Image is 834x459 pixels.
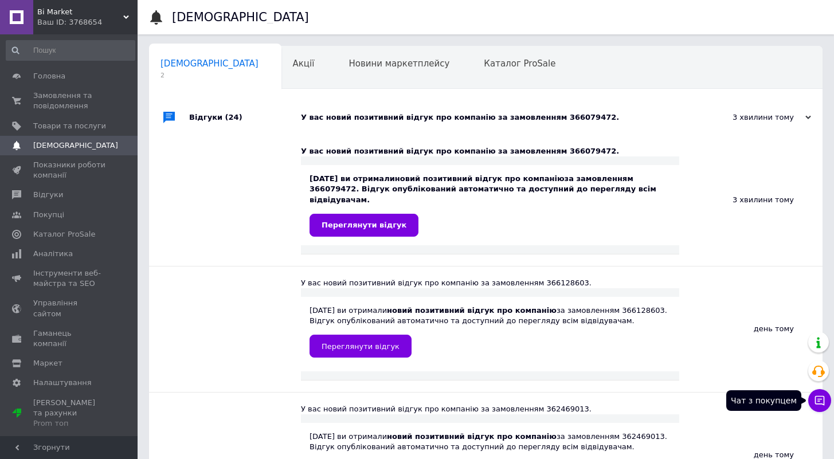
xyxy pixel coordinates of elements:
span: Каталог ProSale [33,229,95,240]
span: Товари та послуги [33,121,106,131]
b: новий позитивний відгук про компанію [387,306,557,315]
span: Аналітика [33,249,73,259]
input: Пошук [6,40,135,61]
span: Інструменти веб-майстра та SEO [33,268,106,289]
div: 3 хвилини тому [696,112,811,123]
a: Переглянути відгук [310,335,412,358]
div: У вас новий позитивний відгук про компанію за замовленням 362469013. [301,404,679,414]
span: Переглянути відгук [322,221,406,229]
div: Чат з покупцем [726,390,801,411]
span: Новини маркетплейсу [349,58,449,69]
b: новий позитивний відгук про компанію [395,174,565,183]
span: (24) [225,113,242,121]
div: У вас новий позитивний відгук про компанію за замовленням 366079472. [301,146,679,156]
span: [PERSON_NAME] та рахунки [33,398,106,429]
div: Ваш ID: 3768654 [37,17,138,28]
span: Bi Market [37,7,123,17]
div: Відгуки [189,100,301,135]
span: Відгуки [33,190,63,200]
div: день тому [679,266,823,392]
span: Маркет [33,358,62,368]
span: Гаманець компанії [33,328,106,349]
span: Переглянути відгук [322,342,400,351]
div: У вас новий позитивний відгук про компанію за замовленням 366079472. [301,112,696,123]
span: Головна [33,71,65,81]
div: Prom топ [33,418,106,429]
span: Каталог ProSale [484,58,555,69]
div: 3 хвилини тому [679,135,823,266]
div: [DATE] ви отримали за замовленням 366128603. Відгук опублікований автоматично та доступний до пер... [310,305,671,358]
span: [DEMOGRAPHIC_DATA] [160,58,259,69]
span: [DEMOGRAPHIC_DATA] [33,140,118,151]
span: Замовлення та повідомлення [33,91,106,111]
span: Покупці [33,210,64,220]
span: Управління сайтом [33,298,106,319]
span: Налаштування [33,378,92,388]
span: Акції [293,58,315,69]
h1: [DEMOGRAPHIC_DATA] [172,10,309,24]
button: Чат з покупцем [808,389,831,412]
span: Показники роботи компанії [33,160,106,181]
b: новий позитивний відгук про компанію [387,432,557,441]
div: [DATE] ви отримали за замовленням 366079472. Відгук опублікований автоматично та доступний до пер... [310,174,671,237]
a: Переглянути відгук [310,214,418,237]
span: 2 [160,71,259,80]
div: У вас новий позитивний відгук про компанію за замовленням 366128603. [301,278,679,288]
